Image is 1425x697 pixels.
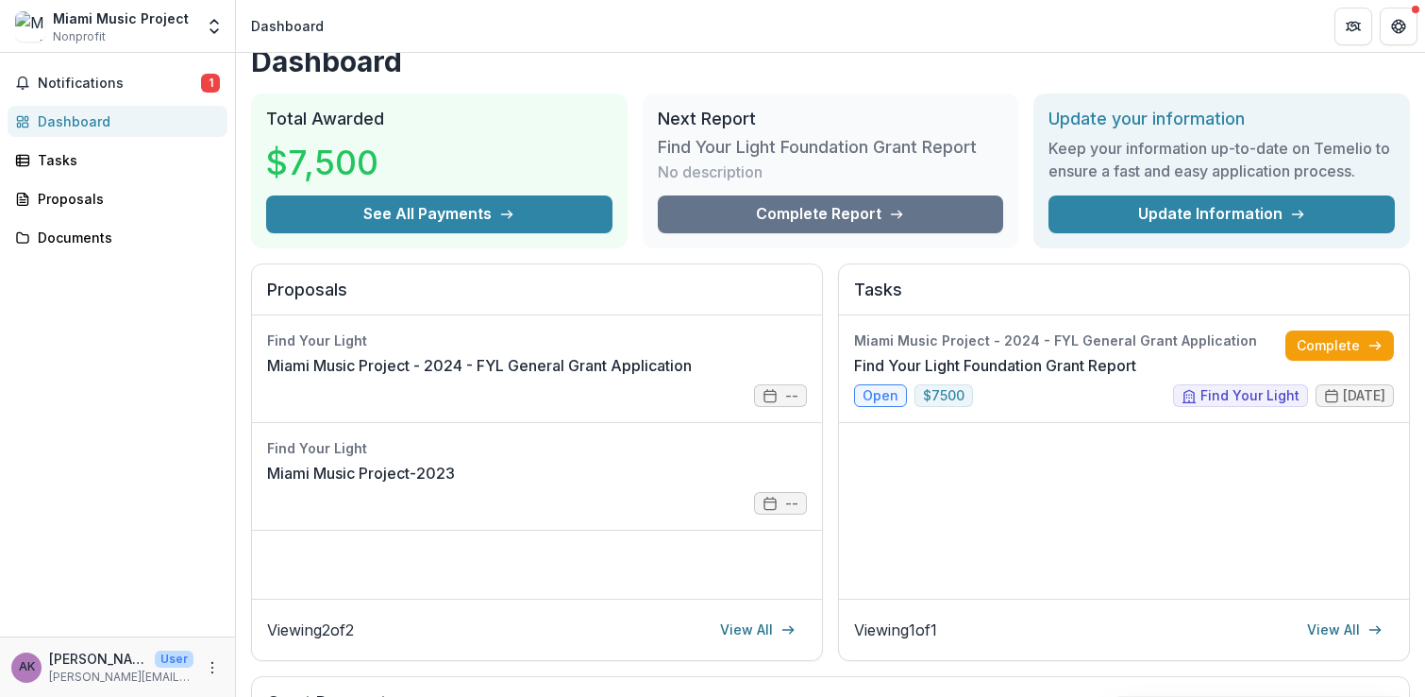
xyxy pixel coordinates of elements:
a: View All [1296,615,1394,645]
div: Miami Music Project [53,8,189,28]
button: Partners [1334,8,1372,45]
a: Miami Music Project-2023 [267,462,455,484]
a: View All [709,615,807,645]
span: Nonprofit [53,28,106,45]
a: Tasks [8,144,227,176]
nav: breadcrumb [243,12,331,40]
p: User [155,651,193,668]
h2: Proposals [267,280,807,315]
a: Proposals [8,183,227,214]
p: [PERSON_NAME][EMAIL_ADDRESS][DOMAIN_NAME] [49,669,193,686]
a: Dashboard [8,106,227,137]
a: Documents [8,222,227,253]
button: Open entity switcher [201,8,227,45]
button: Get Help [1380,8,1417,45]
button: More [201,656,224,679]
a: Complete [1285,331,1394,361]
p: Viewing 1 of 1 [854,619,937,641]
button: See All Payments [266,195,612,233]
h3: Keep your information up-to-date on Temelio to ensure a fast and easy application process. [1048,137,1395,182]
h2: Total Awarded [266,109,612,129]
h2: Update your information [1048,109,1395,129]
p: Viewing 2 of 2 [267,619,354,641]
h3: Find Your Light Foundation Grant Report [658,137,977,158]
h3: $7,500 [266,137,408,188]
a: Update Information [1048,195,1395,233]
h1: Dashboard [251,44,1410,78]
a: Find Your Light Foundation Grant Report [854,354,1136,377]
div: Anna Klimala [19,661,35,673]
span: 1 [201,74,220,93]
a: Complete Report [658,195,1004,233]
a: Miami Music Project - 2024 - FYL General Grant Application [267,354,692,377]
div: Dashboard [251,16,324,36]
p: No description [658,161,763,183]
p: [PERSON_NAME] [49,649,147,669]
h2: Next Report [658,109,1004,129]
div: Proposals [38,189,212,209]
button: Notifications1 [8,68,227,98]
span: Notifications [38,76,201,92]
div: Tasks [38,150,212,170]
h2: Tasks [854,280,1394,315]
div: Dashboard [38,111,212,131]
img: Miami Music Project [15,11,45,42]
div: Documents [38,228,212,247]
